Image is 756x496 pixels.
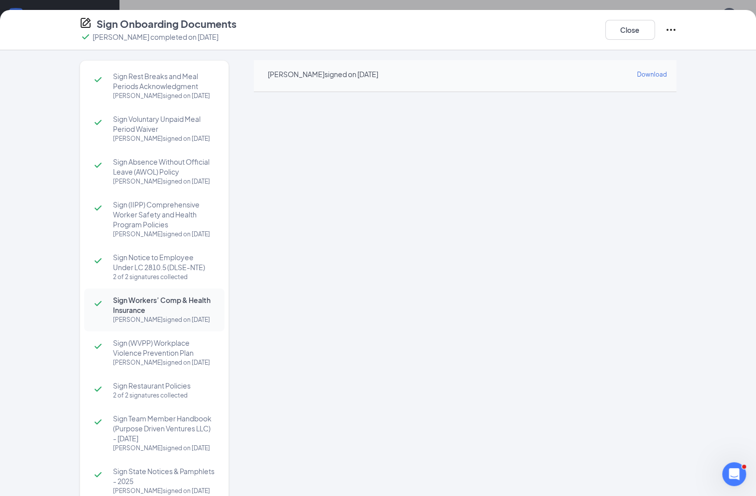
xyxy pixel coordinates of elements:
[113,177,215,187] div: [PERSON_NAME] signed on [DATE]
[665,24,677,36] svg: Ellipses
[113,358,215,368] div: [PERSON_NAME] signed on [DATE]
[113,315,215,325] div: [PERSON_NAME] signed on [DATE]
[113,413,215,443] span: Sign Team Member Handbook (Purpose Driven Ventures LLC) - [DATE]
[605,20,655,40] button: Close
[113,91,215,101] div: [PERSON_NAME] signed on [DATE]
[113,252,215,272] span: Sign Notice to Employee Under LC 2810.5 (DLSE-NTE)
[113,157,215,177] span: Sign Absence Without Official Leave (AWOL) Policy
[92,116,104,128] svg: Checkmark
[92,255,104,267] svg: Checkmark
[92,383,104,395] svg: Checkmark
[92,416,104,428] svg: Checkmark
[113,391,215,400] div: 2 of 2 signatures collected
[113,338,215,358] span: Sign (WVPP) Workplace Violence Prevention Plan
[722,462,746,486] iframe: Intercom live chat
[268,69,378,79] div: [PERSON_NAME] signed on [DATE]
[92,202,104,214] svg: Checkmark
[113,229,215,239] div: [PERSON_NAME] signed on [DATE]
[637,68,666,80] a: Download
[113,134,215,144] div: [PERSON_NAME] signed on [DATE]
[97,17,236,31] h4: Sign Onboarding Documents
[637,71,666,78] span: Download
[92,340,104,352] svg: Checkmark
[113,272,215,282] div: 2 of 2 signatures collected
[254,92,677,481] iframe: Sign Workers’ Comp & Health Insurance
[92,469,104,481] svg: Checkmark
[113,71,215,91] span: Sign Rest Breaks and Meal Periods Acknowledgment
[80,17,92,29] svg: CompanyDocumentIcon
[80,31,92,43] svg: Checkmark
[113,381,215,391] span: Sign Restaurant Policies
[113,114,215,134] span: Sign Voluntary Unpaid Meal Period Waiver
[113,486,215,496] div: [PERSON_NAME] signed on [DATE]
[92,159,104,171] svg: Checkmark
[92,74,104,86] svg: Checkmark
[93,32,218,42] p: [PERSON_NAME] completed on [DATE]
[113,199,215,229] span: Sign (IIPP) Comprehensive Worker Safety and Health Program Policies
[113,443,215,453] div: [PERSON_NAME] signed on [DATE]
[92,298,104,309] svg: Checkmark
[113,466,215,486] span: Sign State Notices & Pamphlets - 2025
[113,295,215,315] span: Sign Workers’ Comp & Health Insurance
